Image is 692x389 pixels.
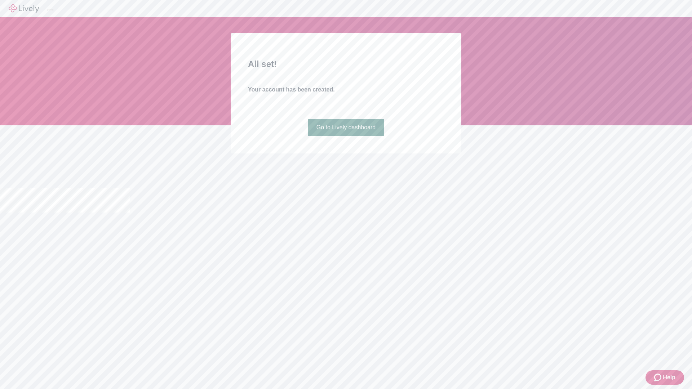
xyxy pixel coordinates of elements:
[248,85,444,94] h4: Your account has been created.
[248,58,444,71] h2: All set!
[48,9,53,11] button: Log out
[654,373,663,382] svg: Zendesk support icon
[646,370,684,385] button: Zendesk support iconHelp
[663,373,675,382] span: Help
[308,119,385,136] a: Go to Lively dashboard
[9,4,39,13] img: Lively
